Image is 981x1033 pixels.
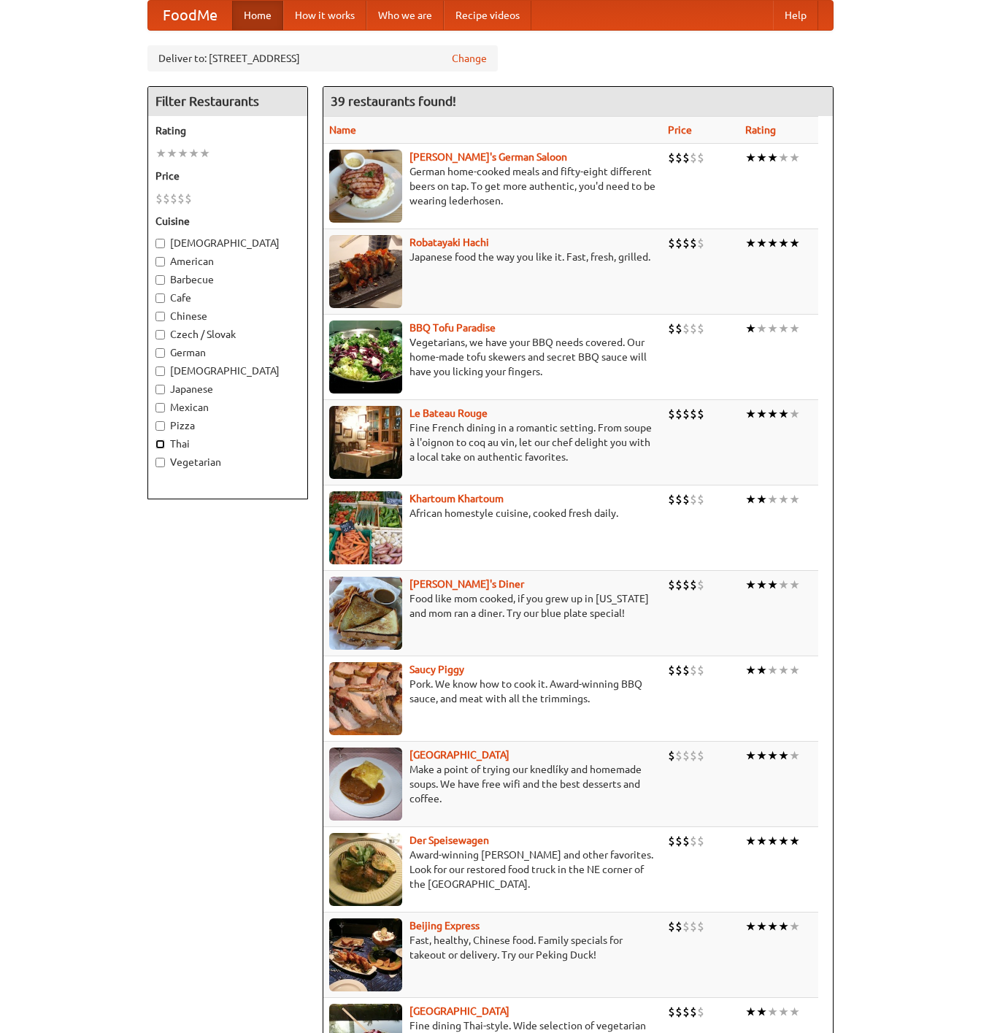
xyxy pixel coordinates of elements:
li: $ [690,320,697,337]
li: $ [697,833,704,849]
li: ★ [789,406,800,422]
li: $ [690,1004,697,1020]
li: ★ [756,577,767,593]
li: $ [668,320,675,337]
li: $ [668,1004,675,1020]
img: saucy.jpg [329,662,402,735]
li: $ [668,406,675,422]
input: Pizza [155,421,165,431]
li: ★ [756,491,767,507]
li: ★ [166,145,177,161]
li: ★ [778,320,789,337]
li: $ [690,577,697,593]
li: $ [675,577,682,593]
li: ★ [789,1004,800,1020]
li: $ [675,748,682,764]
p: Pork. We know how to cook it. Award-winning BBQ sauce, and meat with all the trimmings. [329,677,656,706]
li: $ [690,491,697,507]
li: ★ [767,918,778,934]
li: $ [155,191,163,207]
label: Thai [155,437,300,451]
h5: Rating [155,123,300,138]
label: Cafe [155,291,300,305]
li: ★ [789,577,800,593]
a: Help [773,1,818,30]
li: ★ [188,145,199,161]
li: $ [675,662,682,678]
li: ★ [745,748,756,764]
li: $ [177,191,185,207]
li: ★ [745,918,756,934]
b: Khartoum Khartoum [409,493,504,504]
li: ★ [767,748,778,764]
label: [DEMOGRAPHIC_DATA] [155,364,300,378]
b: [PERSON_NAME]'s German Saloon [409,151,567,163]
a: Name [329,124,356,136]
b: Le Bateau Rouge [409,407,488,419]
li: ★ [756,662,767,678]
li: ★ [778,918,789,934]
li: $ [697,918,704,934]
li: $ [697,748,704,764]
li: $ [697,491,704,507]
li: $ [668,833,675,849]
a: How it works [283,1,366,30]
li: $ [697,320,704,337]
li: ★ [756,918,767,934]
li: ★ [767,833,778,849]
a: Change [452,51,487,66]
label: Barbecue [155,272,300,287]
li: ★ [778,1004,789,1020]
li: $ [682,577,690,593]
b: Der Speisewagen [409,834,489,846]
img: khartoum.jpg [329,491,402,564]
p: Make a point of trying our knedlíky and homemade soups. We have free wifi and the best desserts a... [329,762,656,806]
li: $ [668,918,675,934]
li: $ [668,491,675,507]
b: BBQ Tofu Paradise [409,322,496,334]
a: Saucy Piggy [409,664,464,675]
li: ★ [199,145,210,161]
label: Vegetarian [155,455,300,469]
li: $ [697,1004,704,1020]
ng-pluralize: 39 restaurants found! [331,94,456,108]
label: Japanese [155,382,300,396]
li: $ [675,150,682,166]
p: Fine French dining in a romantic setting. From soupe à l'oignon to coq au vin, let our chef delig... [329,421,656,464]
li: ★ [767,406,778,422]
input: [DEMOGRAPHIC_DATA] [155,366,165,376]
b: [GEOGRAPHIC_DATA] [409,749,509,761]
li: $ [170,191,177,207]
li: $ [675,235,682,251]
li: ★ [767,150,778,166]
img: bateaurouge.jpg [329,406,402,479]
li: ★ [756,1004,767,1020]
img: sallys.jpg [329,577,402,650]
li: $ [697,235,704,251]
li: ★ [767,1004,778,1020]
li: ★ [778,491,789,507]
a: [PERSON_NAME]'s Diner [409,578,524,590]
p: Food like mom cooked, if you grew up in [US_STATE] and mom ran a diner. Try our blue plate special! [329,591,656,621]
li: ★ [789,491,800,507]
label: Chinese [155,309,300,323]
li: $ [675,320,682,337]
li: ★ [778,662,789,678]
li: ★ [745,1004,756,1020]
p: Japanese food the way you like it. Fast, fresh, grilled. [329,250,656,264]
input: Cafe [155,293,165,303]
input: German [155,348,165,358]
li: ★ [778,235,789,251]
h5: Price [155,169,300,183]
a: Who we are [366,1,444,30]
a: Price [668,124,692,136]
li: $ [668,662,675,678]
li: $ [668,577,675,593]
input: American [155,257,165,266]
li: ★ [155,145,166,161]
li: $ [668,748,675,764]
a: Home [232,1,283,30]
li: $ [690,235,697,251]
a: Recipe videos [444,1,531,30]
